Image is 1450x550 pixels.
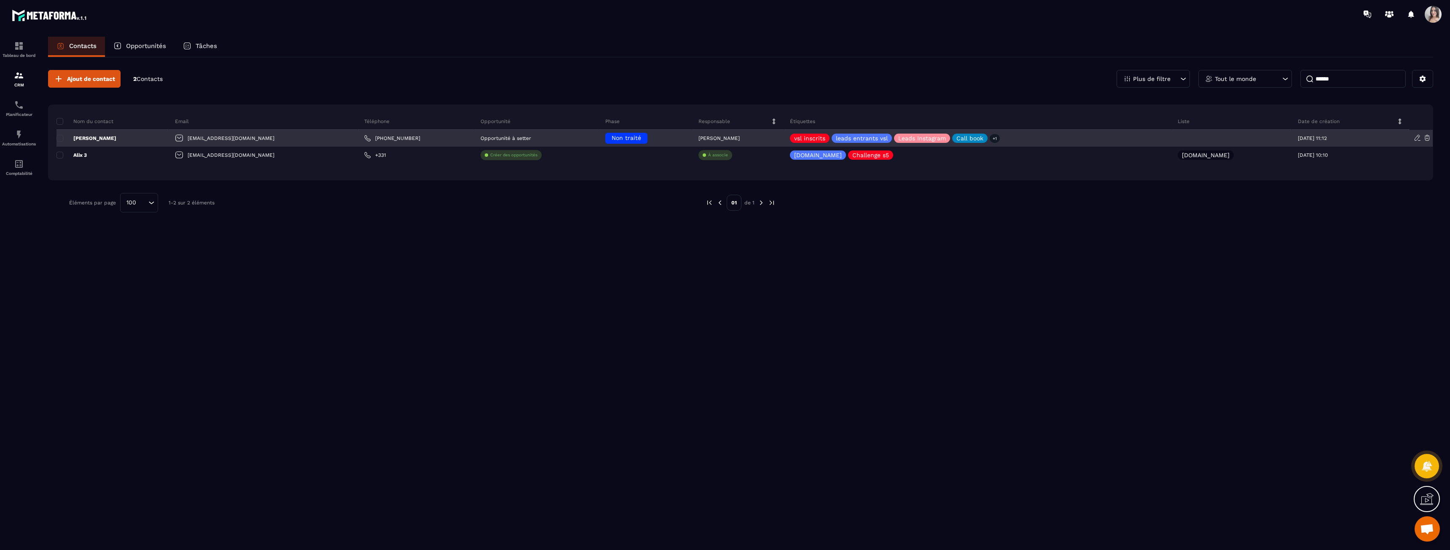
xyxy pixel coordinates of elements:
span: Non traité [612,134,641,141]
p: [PERSON_NAME] [698,135,740,141]
a: Ouvrir le chat [1415,516,1440,542]
p: Responsable [698,118,730,125]
p: Planificateur [2,112,36,117]
span: Ajout de contact [67,75,115,83]
p: Opportunité à setter [481,135,531,141]
img: accountant [14,159,24,169]
img: prev [706,199,713,207]
p: Nom du contact [56,118,113,125]
a: formationformationCRM [2,64,36,94]
a: +331 [364,152,386,158]
p: [DATE] 11:12 [1298,135,1327,141]
p: Éléments par page [69,200,116,206]
p: Liste [1178,118,1190,125]
button: Ajout de contact [48,70,121,88]
p: Automatisations [2,142,36,146]
img: formation [14,41,24,51]
p: +1 [990,134,1000,143]
p: CRM [2,83,36,87]
img: scheduler [14,100,24,110]
p: Leads Instagram [898,135,946,141]
p: Comptabilité [2,171,36,176]
a: Tâches [175,37,226,57]
p: [DOMAIN_NAME] [794,152,842,158]
a: [PHONE_NUMBER] [364,135,420,142]
a: automationsautomationsAutomatisations [2,123,36,153]
p: Alix 3 [56,152,87,158]
p: vsl inscrits [794,135,825,141]
p: Tout le monde [1215,76,1256,82]
p: 01 [727,195,741,211]
input: Search for option [139,198,146,207]
a: formationformationTableau de bord [2,35,36,64]
p: Contacts [69,42,97,50]
img: next [757,199,765,207]
p: Challenge s5 [852,152,889,158]
img: formation [14,70,24,80]
p: Étiquettes [790,118,815,125]
p: [DATE] 10:10 [1298,152,1328,158]
p: Phase [605,118,620,125]
a: schedulerschedulerPlanificateur [2,94,36,123]
p: À associe [708,152,728,158]
span: Contacts [137,75,163,82]
p: leads entrants vsl [836,135,888,141]
img: prev [716,199,724,207]
p: [DOMAIN_NAME] [1182,152,1230,158]
a: Contacts [48,37,105,57]
p: [PERSON_NAME] [56,135,116,142]
p: Opportunités [126,42,166,50]
p: Email [175,118,189,125]
p: Tableau de bord [2,53,36,58]
span: 100 [124,198,139,207]
p: 2 [133,75,163,83]
p: 1-2 sur 2 éléments [169,200,215,206]
p: Tâches [196,42,217,50]
div: Search for option [120,193,158,212]
p: Opportunité [481,118,510,125]
img: logo [12,8,88,23]
p: Plus de filtre [1133,76,1171,82]
img: automations [14,129,24,140]
img: next [768,199,776,207]
a: accountantaccountantComptabilité [2,153,36,182]
p: de 1 [744,199,755,206]
p: Call book [956,135,983,141]
p: Téléphone [364,118,389,125]
p: Date de création [1298,118,1340,125]
a: Opportunités [105,37,175,57]
p: Créer des opportunités [490,152,537,158]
